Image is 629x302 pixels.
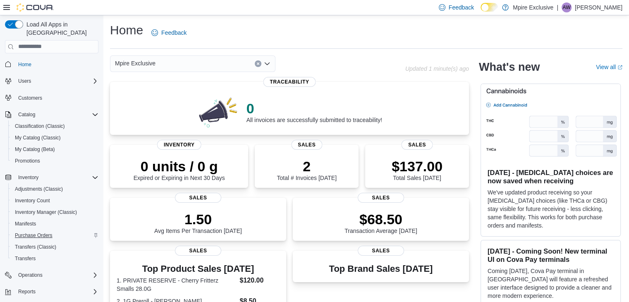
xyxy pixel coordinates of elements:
[18,95,42,101] span: Customers
[277,158,336,181] div: Total # Invoices [DATE]
[17,3,54,12] img: Cova
[479,60,540,74] h2: What's new
[2,269,102,281] button: Operations
[12,242,60,252] a: Transfers (Classic)
[15,270,98,280] span: Operations
[557,2,558,12] p: |
[12,254,39,264] a: Transfers
[575,2,622,12] p: [PERSON_NAME]
[402,140,433,150] span: Sales
[15,60,35,70] a: Home
[15,76,98,86] span: Users
[12,207,80,217] a: Inventory Manager (Classic)
[15,209,77,216] span: Inventory Manager (Classic)
[12,133,98,143] span: My Catalog (Classic)
[12,230,56,240] a: Purchase Orders
[15,221,36,227] span: Manifests
[291,140,322,150] span: Sales
[12,184,98,194] span: Adjustments (Classic)
[15,270,46,280] button: Operations
[18,174,38,181] span: Inventory
[255,60,261,67] button: Clear input
[12,219,98,229] span: Manifests
[12,242,98,252] span: Transfers (Classic)
[18,272,43,278] span: Operations
[513,2,553,12] p: Mpire Exclusive
[8,144,102,155] button: My Catalog (Beta)
[8,218,102,230] button: Manifests
[277,158,336,175] p: 2
[12,184,66,194] a: Adjustments (Classic)
[358,246,404,256] span: Sales
[344,211,417,228] p: $68.50
[2,92,102,104] button: Customers
[481,3,498,12] input: Dark Mode
[110,22,143,38] h1: Home
[2,286,102,297] button: Reports
[329,264,433,274] h3: Top Brand Sales [DATE]
[8,230,102,241] button: Purchase Orders
[154,211,242,228] p: 1.50
[15,173,98,182] span: Inventory
[562,2,572,12] div: Alexsa Whaley
[344,211,417,234] div: Transaction Average [DATE]
[154,211,242,234] div: Avg Items Per Transaction [DATE]
[15,197,50,204] span: Inventory Count
[12,144,98,154] span: My Catalog (Beta)
[175,246,221,256] span: Sales
[15,59,98,70] span: Home
[239,276,279,285] dd: $120.00
[246,100,382,117] p: 0
[12,219,39,229] a: Manifests
[197,95,240,128] img: 0
[15,123,65,129] span: Classification (Classic)
[358,193,404,203] span: Sales
[449,3,474,12] span: Feedback
[562,2,570,12] span: AW
[488,267,614,300] p: Coming [DATE], Cova Pay terminal in [GEOGRAPHIC_DATA] will feature a refreshed user interface des...
[134,158,225,175] p: 0 units / 0 g
[488,247,614,264] h3: [DATE] - Coming Soon! New terminal UI on Cova Pay terminals
[15,134,61,141] span: My Catalog (Classic)
[15,76,34,86] button: Users
[8,120,102,132] button: Classification (Classic)
[15,158,40,164] span: Promotions
[15,186,63,192] span: Adjustments (Classic)
[15,287,98,297] span: Reports
[263,77,316,87] span: Traceability
[18,288,36,295] span: Reports
[23,20,98,37] span: Load All Apps in [GEOGRAPHIC_DATA]
[12,133,64,143] a: My Catalog (Classic)
[12,156,98,166] span: Promotions
[12,254,98,264] span: Transfers
[157,140,201,150] span: Inventory
[8,155,102,167] button: Promotions
[8,206,102,218] button: Inventory Manager (Classic)
[115,58,155,68] span: Mpire Exclusive
[12,121,98,131] span: Classification (Classic)
[15,287,39,297] button: Reports
[15,93,45,103] a: Customers
[15,110,38,120] button: Catalog
[246,100,382,123] div: All invoices are successfully submitted to traceability!
[15,146,55,153] span: My Catalog (Beta)
[405,65,469,72] p: Updated 1 minute(s) ago
[12,196,98,206] span: Inventory Count
[12,121,68,131] a: Classification (Classic)
[617,65,622,70] svg: External link
[117,264,280,274] h3: Top Product Sales [DATE]
[18,78,31,84] span: Users
[2,75,102,87] button: Users
[264,60,270,67] button: Open list of options
[2,109,102,120] button: Catalog
[15,244,56,250] span: Transfers (Classic)
[12,230,98,240] span: Purchase Orders
[117,276,236,293] dt: 1. PRIVATE RESERVE - Cherry Fritterz Smalls 28.0G
[18,61,31,68] span: Home
[15,93,98,103] span: Customers
[488,168,614,185] h3: [DATE] - [MEDICAL_DATA] choices are now saved when receiving
[2,58,102,70] button: Home
[148,24,190,41] a: Feedback
[488,188,614,230] p: We've updated product receiving so your [MEDICAL_DATA] choices (like THCa or CBG) stay visible fo...
[8,195,102,206] button: Inventory Count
